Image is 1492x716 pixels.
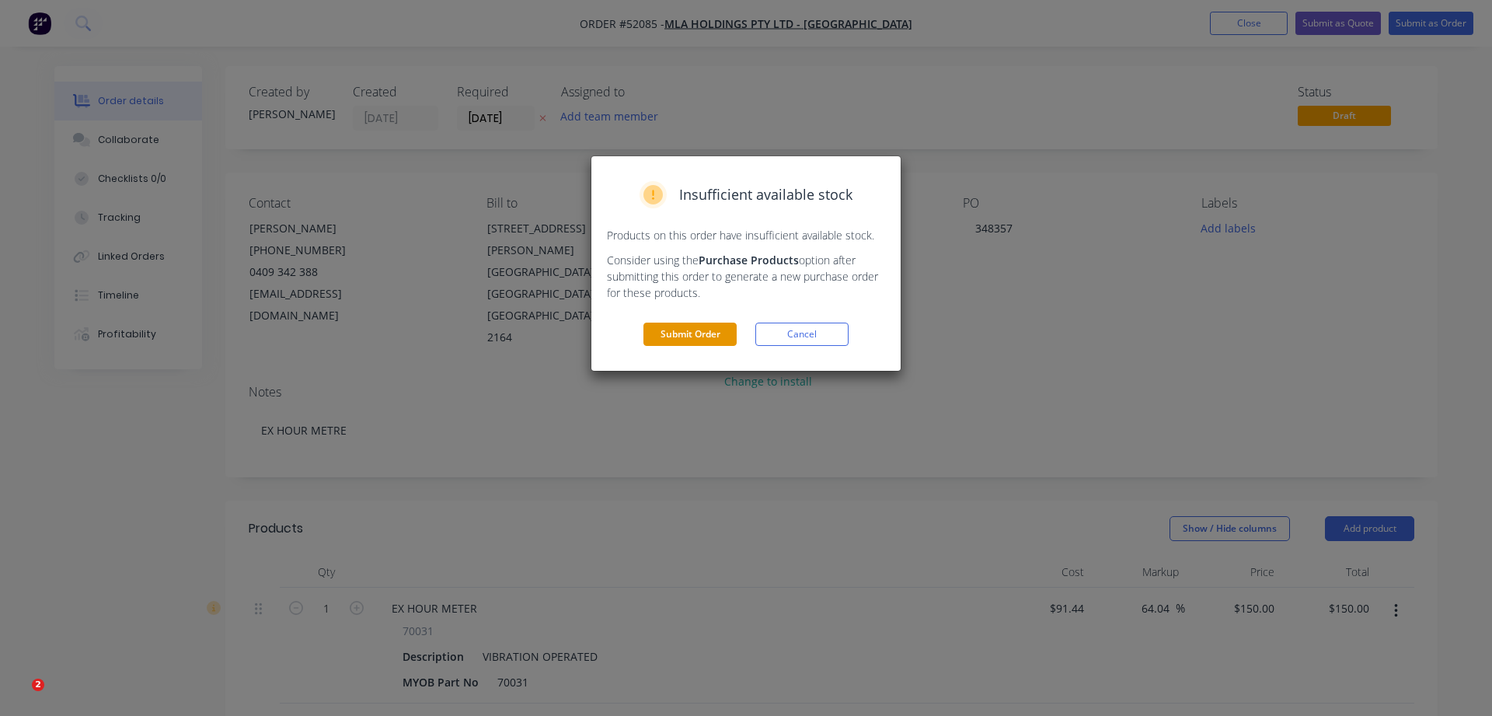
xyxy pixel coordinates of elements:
p: Products on this order have insufficient available stock. [607,227,885,243]
button: Cancel [755,323,849,346]
p: Consider using the option after submitting this order to generate a new purchase order for these ... [607,252,885,301]
span: Insufficient available stock [679,184,852,205]
strong: Purchase Products [699,253,799,267]
button: Submit Order [643,323,737,346]
span: 2 [32,679,44,691]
